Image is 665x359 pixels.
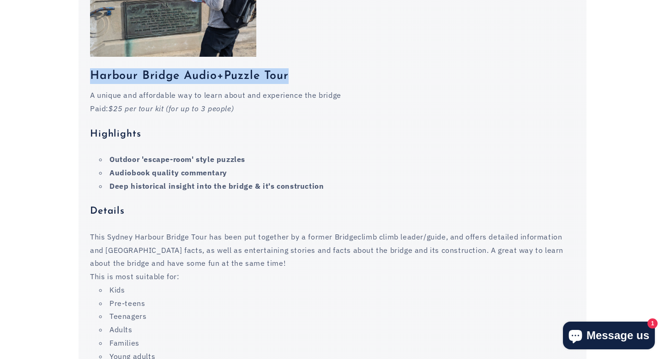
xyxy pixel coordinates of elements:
[90,270,575,283] p: This is most suitable for:
[90,128,575,140] h4: Highlights
[99,283,575,297] li: Kids
[90,230,575,270] p: This Sydney Harbour Bridge Tour has been put together by a former Bridgeclimb climb leader/guide,...
[90,89,575,102] p: A unique and affordable way to learn about and experience the bridge
[99,323,575,336] li: Adults
[99,297,575,310] li: Pre-teens
[109,181,324,191] strong: Deep historical insight into the bridge & it's construction
[90,205,575,217] h4: Details
[90,68,575,84] h3: Harbour Bridge Audio+Puzzle Tour
[90,102,575,115] p: Paid:
[560,322,658,352] inbox-online-store-chat: Shopify online store chat
[109,168,227,177] strong: Audiobook quality commentary
[109,104,234,113] em: $25 per tour kit (for up to 3 people)
[109,155,245,164] strong: Outdoor 'escape-room' style puzzles
[99,310,575,323] li: Teenagers
[99,336,575,350] li: Families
